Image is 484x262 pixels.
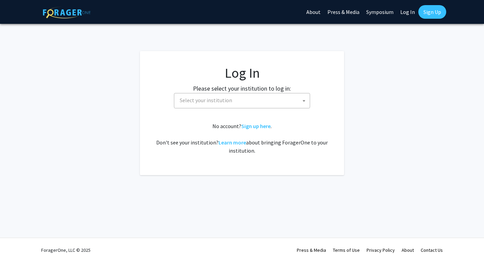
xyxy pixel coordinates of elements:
h1: Log In [154,65,330,81]
div: No account? . Don't see your institution? about bringing ForagerOne to your institution. [154,122,330,155]
a: Press & Media [297,247,326,253]
a: Privacy Policy [367,247,395,253]
a: Terms of Use [333,247,360,253]
a: Contact Us [421,247,443,253]
label: Please select your institution to log in: [193,84,291,93]
div: ForagerOne, LLC © 2025 [41,238,91,262]
span: Select your institution [177,93,310,107]
img: ForagerOne Logo [43,6,91,18]
a: Learn more about bringing ForagerOne to your institution [219,139,246,146]
a: About [402,247,414,253]
a: Sign Up [418,5,446,19]
span: Select your institution [174,93,310,108]
a: Sign up here [241,123,271,129]
span: Select your institution [180,97,232,104]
